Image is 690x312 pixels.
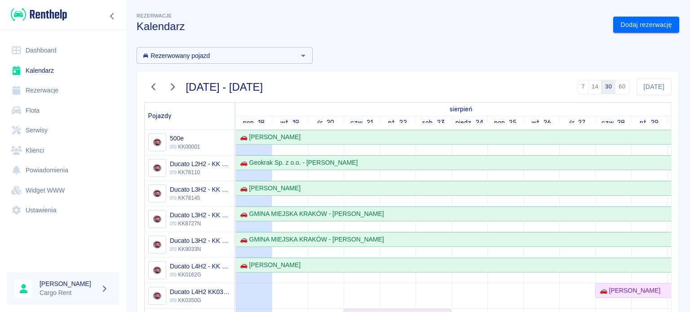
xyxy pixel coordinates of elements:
[7,7,67,22] a: Renthelp logo
[637,79,672,95] button: [DATE]
[420,116,447,129] a: 23 sierpnia 2025
[150,263,164,278] img: Image
[602,80,615,94] button: 30 dni
[137,13,172,18] span: Rezerwacje
[170,262,230,271] h6: Ducato L4H2 - KK 0162G
[170,194,230,202] p: KK78145
[170,159,230,168] h6: Ducato L2H2 - KK 78110
[236,260,301,270] div: 🚗 [PERSON_NAME]
[139,50,295,61] input: Wyszukaj i wybierz pojazdy...
[236,158,358,167] div: 🚗 Geokrak Sp. z o.o. - [PERSON_NAME]
[596,286,660,295] div: 🚗 [PERSON_NAME]
[492,116,519,129] a: 25 sierpnia 2025
[150,161,164,176] img: Image
[7,120,119,141] a: Serwisy
[453,116,486,129] a: 24 sierpnia 2025
[7,40,119,61] a: Dashboard
[7,80,119,101] a: Rezerwacje
[567,116,588,129] a: 27 sierpnia 2025
[447,103,474,116] a: 18 sierpnia 2025
[613,17,679,33] a: Dodaj rezerwację
[40,279,97,288] h6: [PERSON_NAME]
[170,245,230,253] p: KK9033N
[386,116,409,129] a: 22 sierpnia 2025
[150,237,164,252] img: Image
[241,116,267,129] a: 18 sierpnia 2025
[7,61,119,81] a: Kalendarz
[170,168,230,176] p: KK78110
[599,116,628,129] a: 28 sierpnia 2025
[170,271,230,279] p: KK0162G
[170,236,230,245] h6: Ducato L3H2 - KK 9033N
[637,116,661,129] a: 29 sierpnia 2025
[40,288,97,298] p: Cargo Rent
[106,10,119,22] button: Zwiń nawigację
[7,200,119,220] a: Ustawienia
[150,135,164,150] img: Image
[348,116,375,129] a: 21 sierpnia 2025
[578,80,588,94] button: 7 dni
[170,220,230,228] p: KK8727N
[11,7,67,22] img: Renthelp logo
[529,116,554,129] a: 26 sierpnia 2025
[278,116,301,129] a: 19 sierpnia 2025
[150,289,164,303] img: Image
[236,184,301,193] div: 🚗 [PERSON_NAME]
[170,287,230,296] h6: Ducato L4H2 KK0350G
[150,212,164,227] img: Image
[170,143,200,151] p: KK00001
[186,81,263,93] h3: [DATE] - [DATE]
[7,141,119,161] a: Klienci
[150,186,164,201] img: Image
[137,20,606,33] h3: Kalendarz
[170,185,230,194] h6: Ducato L3H2 - KK 78145
[236,235,384,244] div: 🚗 GMINA MIEJSKA KRAKÓW - [PERSON_NAME]
[148,112,172,120] span: Pojazdy
[7,180,119,201] a: Widget WWW
[297,49,310,62] button: Otwórz
[170,296,230,304] p: KK0350G
[236,209,384,219] div: 🚗 GMINA MIEJSKA KRAKÓW - [PERSON_NAME]
[236,132,301,142] div: 🚗 [PERSON_NAME]
[7,101,119,121] a: Flota
[615,80,629,94] button: 60 dni
[315,116,336,129] a: 20 sierpnia 2025
[170,134,200,143] h6: 500e
[588,80,602,94] button: 14 dni
[7,160,119,180] a: Powiadomienia
[170,211,230,220] h6: Ducato L3H2 - KK 8727N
